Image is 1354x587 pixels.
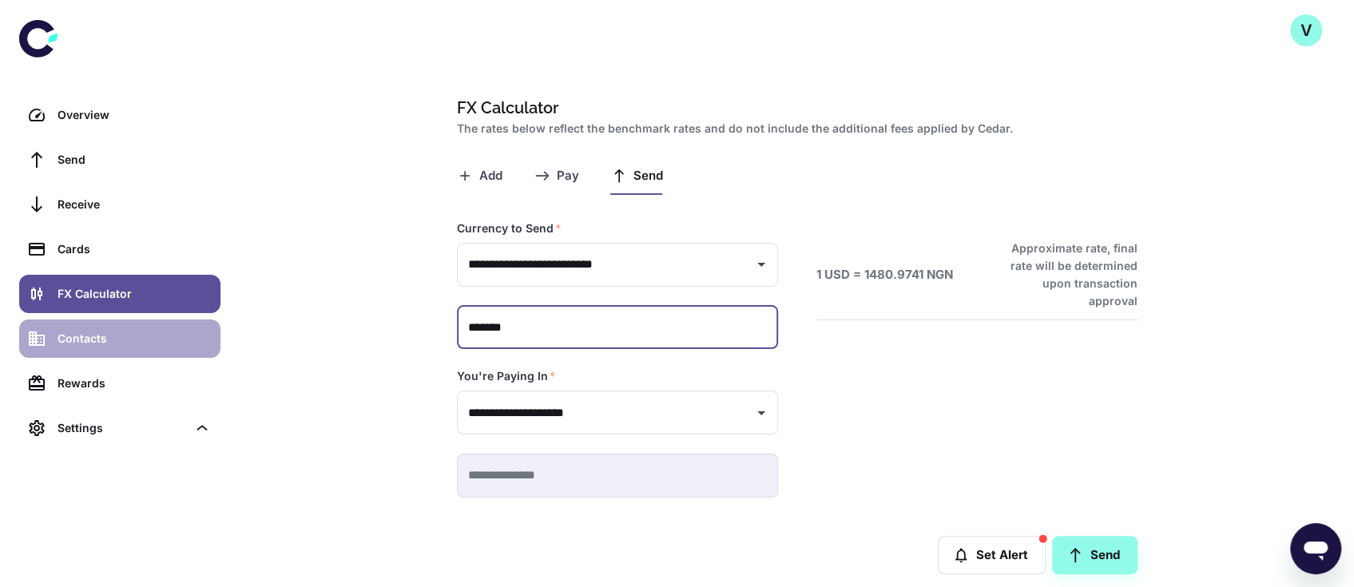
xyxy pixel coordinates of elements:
[1052,536,1138,574] button: Send
[557,169,579,184] span: Pay
[58,240,211,258] div: Cards
[58,419,187,437] div: Settings
[19,141,220,179] a: Send
[457,96,1131,120] h1: FX Calculator
[457,120,1131,137] h2: The rates below reflect the benchmark rates and do not include the additional fees applied by Cedar.
[457,368,556,384] label: You're Paying In
[1290,14,1322,46] button: V
[58,151,211,169] div: Send
[19,230,220,268] a: Cards
[457,220,562,236] label: Currency to Send
[479,169,502,184] span: Add
[58,330,211,347] div: Contacts
[19,319,220,358] a: Contacts
[58,196,211,213] div: Receive
[58,285,211,303] div: FX Calculator
[816,266,953,284] h6: 1 USD = 1480.9741 NGN
[58,106,211,124] div: Overview
[1290,523,1341,574] iframe: Button to launch messaging window
[19,275,220,313] a: FX Calculator
[19,364,220,403] a: Rewards
[633,169,663,184] span: Send
[19,96,220,134] a: Overview
[19,409,220,447] div: Settings
[58,375,211,392] div: Rewards
[938,536,1046,574] button: Set Alert
[750,402,772,424] button: Open
[750,253,772,276] button: Open
[993,240,1138,310] h6: Approximate rate, final rate will be determined upon transaction approval
[19,185,220,224] a: Receive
